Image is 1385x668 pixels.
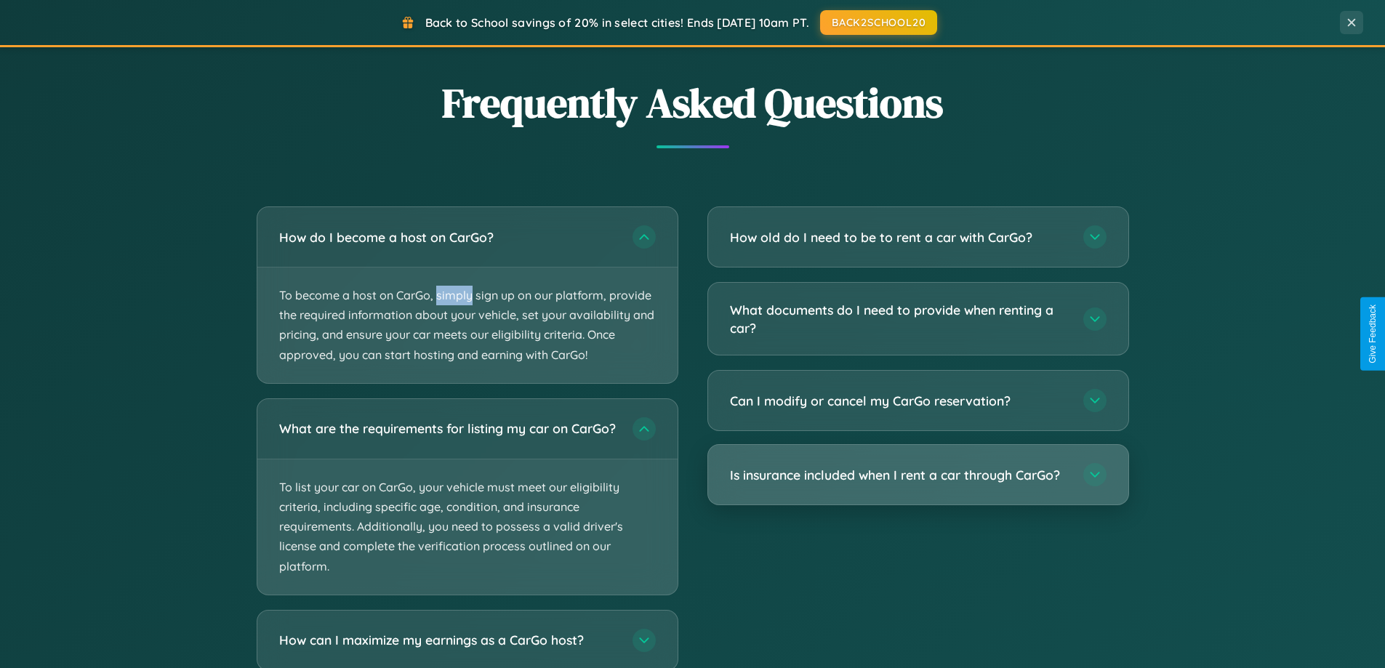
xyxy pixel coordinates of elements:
[730,466,1069,484] h3: Is insurance included when I rent a car through CarGo?
[279,228,618,246] h3: How do I become a host on CarGo?
[425,15,809,30] span: Back to School savings of 20% in select cities! Ends [DATE] 10am PT.
[1368,305,1378,363] div: Give Feedback
[730,301,1069,337] h3: What documents do I need to provide when renting a car?
[730,392,1069,410] h3: Can I modify or cancel my CarGo reservation?
[730,228,1069,246] h3: How old do I need to be to rent a car with CarGo?
[257,459,678,595] p: To list your car on CarGo, your vehicle must meet our eligibility criteria, including specific ag...
[279,631,618,649] h3: How can I maximize my earnings as a CarGo host?
[257,75,1129,131] h2: Frequently Asked Questions
[257,267,678,383] p: To become a host on CarGo, simply sign up on our platform, provide the required information about...
[279,419,618,438] h3: What are the requirements for listing my car on CarGo?
[820,10,937,35] button: BACK2SCHOOL20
